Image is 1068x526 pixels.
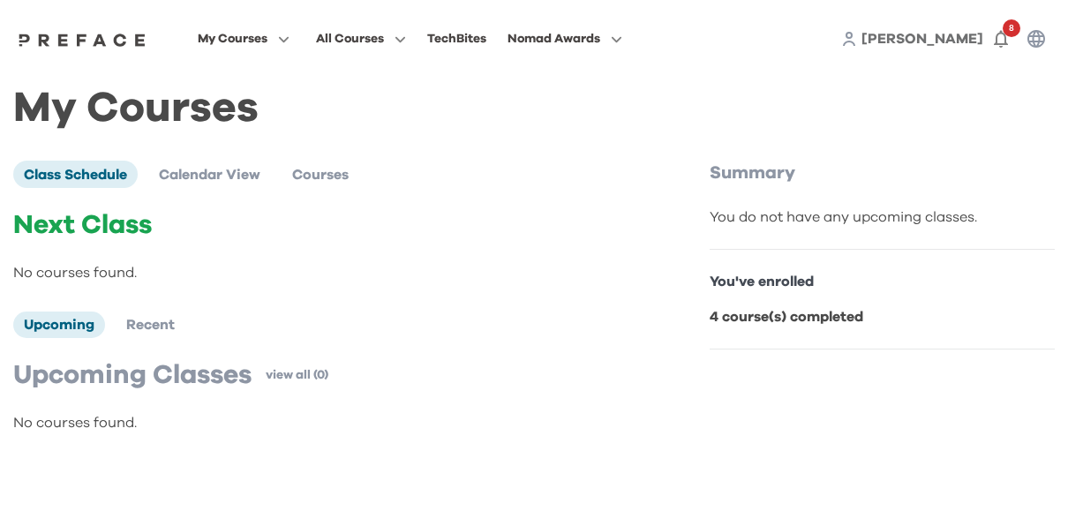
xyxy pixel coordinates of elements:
a: view all (0) [266,366,328,384]
span: Recent [126,318,175,332]
span: All Courses [316,28,384,49]
a: [PERSON_NAME] [861,28,983,49]
span: My Courses [198,28,267,49]
button: Nomad Awards [502,27,628,50]
a: Preface Logo [14,32,150,46]
p: No courses found. [13,262,664,283]
span: Class Schedule [24,168,127,182]
p: Upcoming Classes [13,359,252,391]
h1: My Courses [13,99,1055,118]
span: Courses [292,168,349,182]
span: [PERSON_NAME] [861,32,983,46]
b: 4 course(s) completed [710,310,863,324]
div: You do not have any upcoming classes. [710,207,1055,228]
span: 8 [1003,19,1020,37]
p: Summary [710,161,1055,185]
p: No courses found. [13,412,664,433]
span: Nomad Awards [508,28,600,49]
p: Next Class [13,209,664,241]
div: TechBites [427,28,486,49]
span: Calendar View [159,168,260,182]
img: Preface Logo [14,33,150,47]
p: You've enrolled [710,271,1055,292]
button: All Courses [311,27,411,50]
button: My Courses [192,27,295,50]
span: Upcoming [24,318,94,332]
button: 8 [983,21,1019,56]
